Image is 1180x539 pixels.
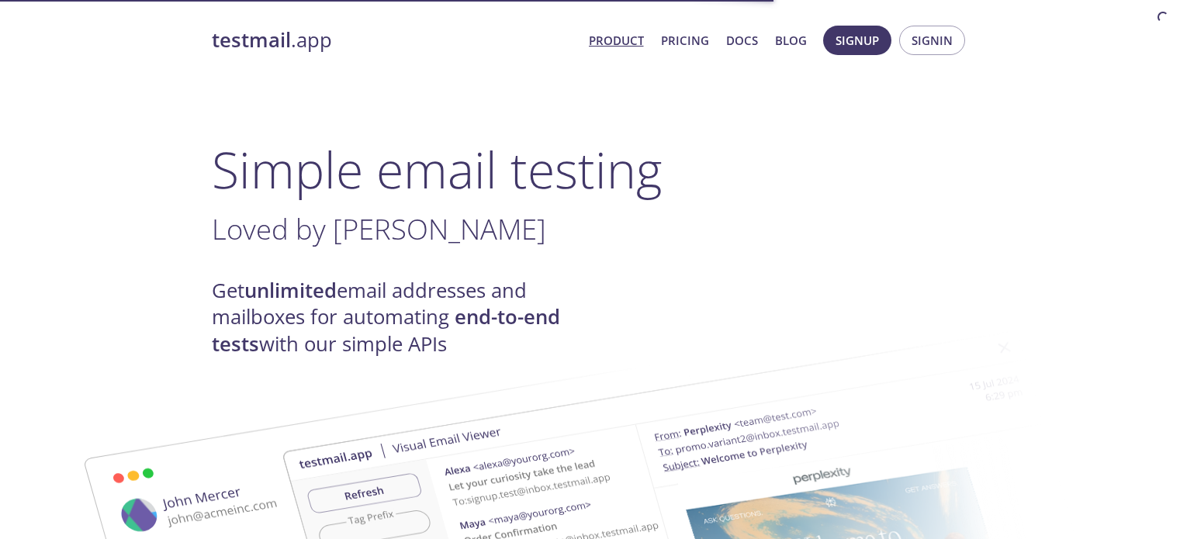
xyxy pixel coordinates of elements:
[775,30,807,50] a: Blog
[823,26,891,55] button: Signup
[726,30,758,50] a: Docs
[899,26,965,55] button: Signin
[212,278,590,358] h4: Get email addresses and mailboxes for automating with our simple APIs
[661,30,709,50] a: Pricing
[212,140,969,199] h1: Simple email testing
[212,303,560,357] strong: end-to-end tests
[212,26,291,54] strong: testmail
[244,277,337,304] strong: unlimited
[212,27,576,54] a: testmail.app
[912,30,953,50] span: Signin
[836,30,879,50] span: Signup
[212,209,546,248] span: Loved by [PERSON_NAME]
[589,30,644,50] a: Product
